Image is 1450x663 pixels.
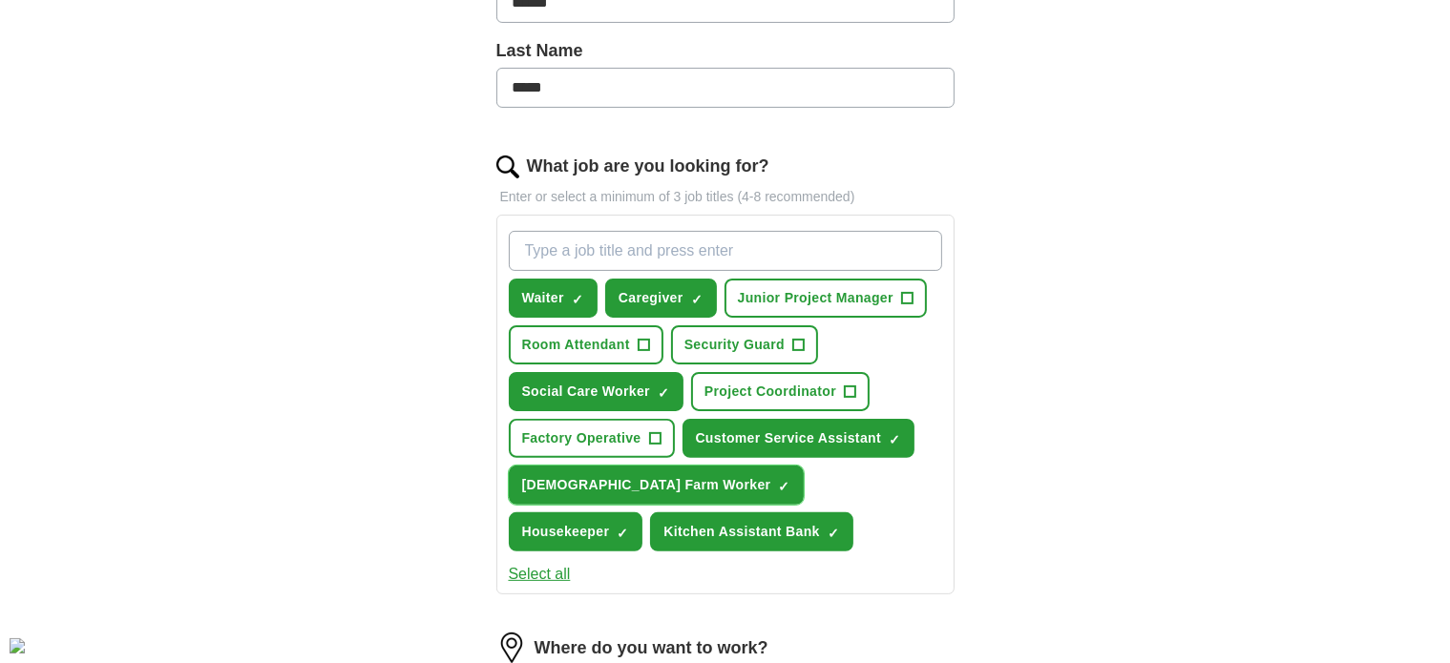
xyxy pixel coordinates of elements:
[696,428,882,448] span: Customer Service Assistant
[509,466,805,505] button: [DEMOGRAPHIC_DATA] Farm Worker✓
[509,563,571,586] button: Select all
[572,292,583,307] span: ✓
[522,335,630,355] span: Room Attendant
[778,479,789,494] span: ✓
[522,288,564,308] span: Waiter
[691,292,703,307] span: ✓
[10,638,25,653] img: Cookie%20settings
[535,635,768,661] label: Where do you want to work?
[650,512,853,551] button: Kitchen Assistant Bank✓
[663,522,820,542] span: Kitchen Assistant Bank
[496,632,527,663] img: location.png
[522,522,610,542] span: Housekeeper
[10,638,25,653] div: Cookie consent button
[691,372,870,411] button: Project Coordinator
[509,419,675,458] button: Factory Operative
[522,382,650,402] span: Social Care Worker
[496,187,955,207] p: Enter or select a minimum of 3 job titles (4-8 recommended)
[509,372,683,411] button: Social Care Worker✓
[619,288,683,308] span: Caregiver
[671,325,818,364] button: Security Guard
[522,475,771,495] span: [DEMOGRAPHIC_DATA] Farm Worker
[738,288,893,308] span: Junior Project Manager
[509,231,942,271] input: Type a job title and press enter
[828,526,839,541] span: ✓
[605,279,717,318] button: Caregiver✓
[522,428,641,448] span: Factory Operative
[527,154,769,179] label: What job are you looking for?
[496,38,955,64] label: Last Name
[725,279,927,318] button: Junior Project Manager
[704,382,836,402] span: Project Coordinator
[658,385,669,401] span: ✓
[509,325,663,364] button: Room Attendant
[509,512,643,551] button: Housekeeper✓
[684,335,785,355] span: Security Guard
[509,279,598,318] button: Waiter✓
[889,432,900,447] span: ✓
[496,155,519,178] img: search.png
[683,419,915,458] button: Customer Service Assistant✓
[617,526,628,541] span: ✓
